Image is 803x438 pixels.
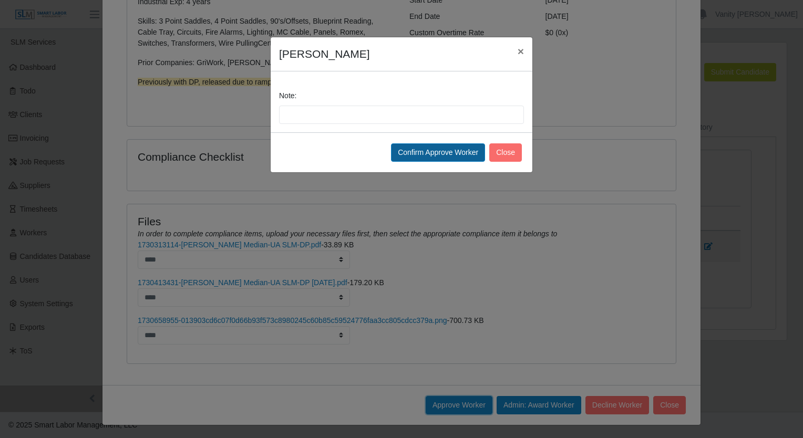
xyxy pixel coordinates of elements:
button: Close [489,143,522,162]
span: × [518,45,524,57]
h4: [PERSON_NAME] [279,46,370,62]
label: Note: [279,90,296,101]
button: Confirm Approve Worker [391,143,485,162]
button: Close [509,37,532,65]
